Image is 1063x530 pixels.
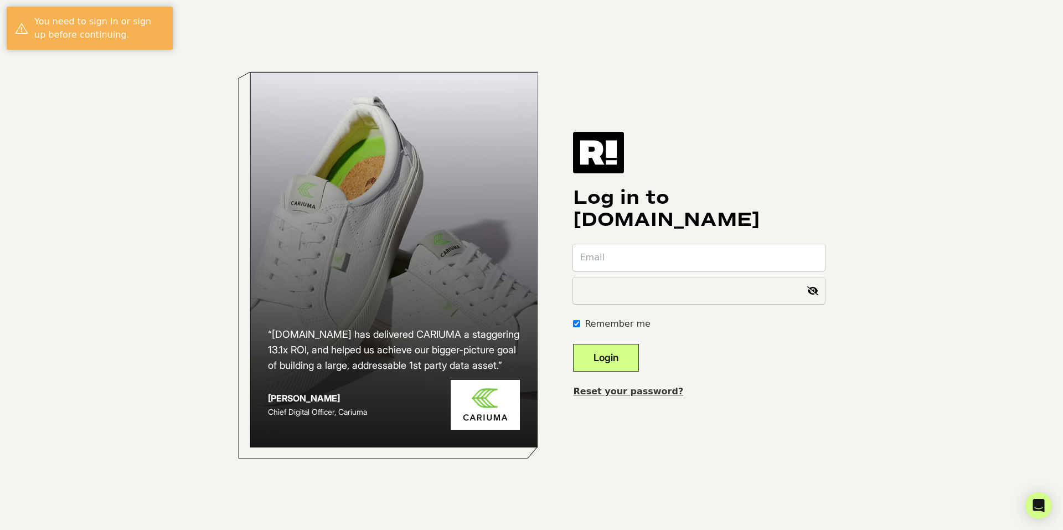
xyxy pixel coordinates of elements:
div: Open Intercom Messenger [1025,492,1052,519]
img: Retention.com [573,132,624,173]
strong: [PERSON_NAME] [268,393,340,404]
a: Reset your password? [573,386,683,397]
span: Chief Digital Officer, Cariuma [268,407,367,416]
h1: Log in to [DOMAIN_NAME] [573,187,825,231]
img: Cariuma [451,380,520,430]
input: Email [573,244,825,271]
button: Login [573,344,639,372]
label: Remember me [585,317,650,331]
div: You need to sign in or sign up before continuing. [34,15,164,42]
h2: “[DOMAIN_NAME] has delivered CARIUMA a staggering 13.1x ROI, and helped us achieve our bigger-pic... [268,327,520,373]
